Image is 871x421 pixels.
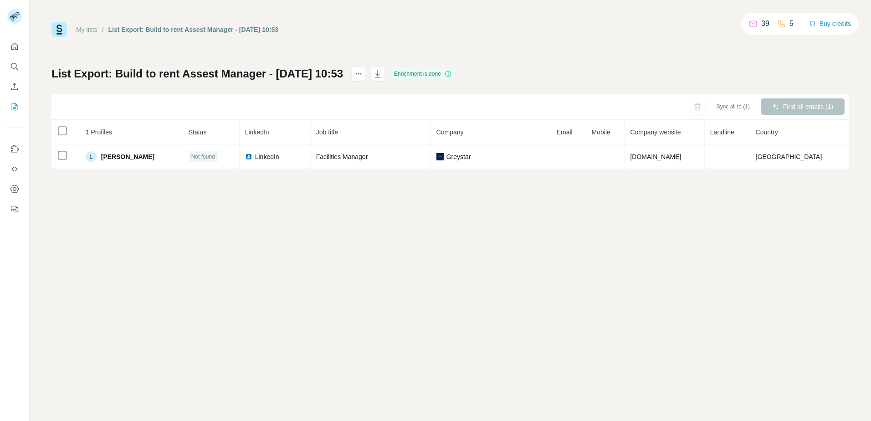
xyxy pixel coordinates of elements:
span: LinkedIn [255,152,279,161]
span: Company [436,128,464,136]
span: Country [756,128,778,136]
button: Sync all to (1) [710,100,756,113]
span: [GEOGRAPHIC_DATA] [756,153,822,160]
h1: List Export: Build to rent Assest Manager - [DATE] 10:53 [51,67,343,81]
span: Company website [630,128,681,136]
img: Surfe Logo [51,22,67,37]
img: LinkedIn logo [245,153,252,160]
button: Dashboard [7,181,22,197]
button: Enrich CSV [7,78,22,95]
img: company-logo [436,153,444,160]
span: Job title [316,128,338,136]
div: L [86,151,97,162]
span: Greystar [446,152,471,161]
span: Landline [710,128,734,136]
span: 1 Profiles [86,128,112,136]
button: Search [7,58,22,75]
button: Feedback [7,201,22,217]
button: actions [351,67,366,81]
button: Quick start [7,38,22,55]
span: LinkedIn [245,128,269,136]
li: / [102,25,104,34]
span: Not found [191,153,215,161]
p: 39 [761,18,769,29]
span: Sync all to (1) [717,103,750,111]
span: Mobile [592,128,610,136]
span: Facilities Manager [316,153,368,160]
span: Email [557,128,573,136]
span: [DOMAIN_NAME] [630,153,681,160]
div: Enrichment is done [391,68,455,79]
button: Buy credits [809,17,851,30]
a: My lists [76,26,97,33]
div: List Export: Build to rent Assest Manager - [DATE] 10:53 [108,25,278,34]
span: Status [189,128,207,136]
button: Use Surfe API [7,161,22,177]
button: My lists [7,98,22,115]
p: 5 [789,18,794,29]
button: Use Surfe on LinkedIn [7,141,22,157]
span: [PERSON_NAME] [101,152,154,161]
